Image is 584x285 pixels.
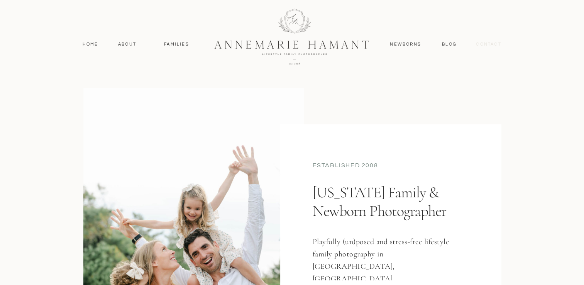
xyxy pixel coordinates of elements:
[313,183,466,250] h1: [US_STATE] Family & Newborn Photographer
[159,41,194,48] a: Families
[472,41,506,48] a: contact
[387,41,424,48] a: Newborns
[313,236,458,280] h3: Playfully (un)posed and stress-free lifestyle family photography in [GEOGRAPHIC_DATA], [GEOGRAPHI...
[313,161,469,171] div: established 2008
[79,41,102,48] a: Home
[440,41,459,48] a: Blog
[116,41,139,48] a: About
